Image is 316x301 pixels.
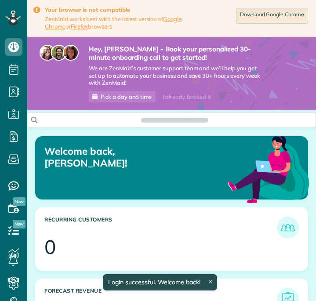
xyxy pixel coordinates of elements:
[101,93,152,100] span: Pick a day and time
[45,15,182,30] a: Google Chrome
[236,8,308,24] a: Download Google Chrome
[45,15,234,30] span: ZenMaid works best with the latest version of or browsers
[44,217,277,239] h3: Recurring Customers
[89,91,156,102] a: Pick a day and time
[226,126,311,211] img: dashboard_welcome-42a62b7d889689a78055ac9021e634bf52bae3f8056760290aed330b23ab8690.png
[103,274,217,290] div: Login successful. Welcome back!
[44,237,56,257] div: 0
[89,65,263,87] span: We are ZenMaid’s customer support team and we’ll help you get set up to automate your business an...
[40,45,55,61] img: maria-72a9807cf96188c08ef61303f053569d2e2a8a1cde33d635c8a3ac13582a053d.jpg
[89,45,263,62] strong: Hey, [PERSON_NAME] - Book your personalized 30-minute onboarding call to get started!
[63,45,79,61] img: michelle-19f622bdf1676172e81f8f8fba1fb50e276960ebfe0243fe18214015130c80e4.jpg
[45,6,234,14] strong: Your browser is not compatible
[157,91,216,102] div: I already booked it
[51,45,67,61] img: jorge-587dff0eeaa6aab1f244e6dc62b8924c3b6ad411094392a53c71c6c4a576187d.jpg
[13,220,25,228] span: New
[279,219,297,236] img: icon_recurring_customers-cf858462ba22bcd05b5a5880d41d6543d210077de5bb9ebc9590e49fd87d84ed.png
[13,197,25,206] span: New
[150,116,200,124] span: Search ZenMaid…
[71,23,88,30] a: Firefox
[44,145,222,169] p: Welcome back, [PERSON_NAME]!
